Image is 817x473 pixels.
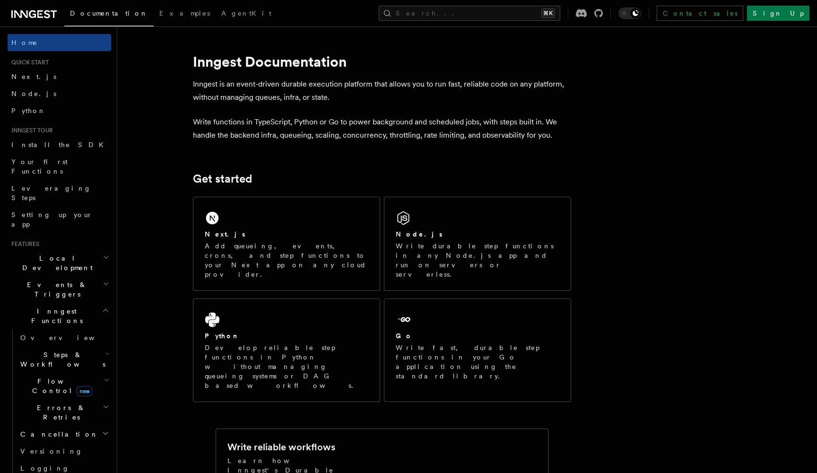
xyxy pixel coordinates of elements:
[11,141,109,149] span: Install the SDK
[64,3,154,26] a: Documentation
[154,3,216,26] a: Examples
[193,78,571,104] p: Inngest is an event-driven durable execution platform that allows you to run fast, reliable code ...
[8,136,111,153] a: Install the SDK
[8,59,49,66] span: Quick start
[8,34,111,51] a: Home
[193,53,571,70] h1: Inngest Documentation
[205,241,368,279] p: Add queueing, events, crons, and step functions to your Next app on any cloud provider.
[216,3,277,26] a: AgentKit
[70,9,148,17] span: Documentation
[20,334,118,342] span: Overview
[11,184,91,201] span: Leveraging Steps
[17,346,111,373] button: Steps & Workflows
[17,443,111,460] a: Versioning
[11,73,56,80] span: Next.js
[8,206,111,233] a: Setting up your app
[396,229,443,239] h2: Node.js
[8,180,111,206] a: Leveraging Steps
[8,280,103,299] span: Events & Triggers
[193,172,252,185] a: Get started
[8,276,111,303] button: Events & Triggers
[8,303,111,329] button: Inngest Functions
[205,331,240,341] h2: Python
[11,107,46,114] span: Python
[17,399,111,426] button: Errors & Retries
[193,115,571,142] p: Write functions in TypeScript, Python or Go to power background and scheduled jobs, with steps bu...
[8,307,102,325] span: Inngest Functions
[20,447,83,455] span: Versioning
[17,403,103,422] span: Errors & Retries
[193,197,380,291] a: Next.jsAdd queueing, events, crons, and step functions to your Next app on any cloud provider.
[11,211,93,228] span: Setting up your app
[379,6,560,21] button: Search...⌘K
[657,6,743,21] a: Contact sales
[747,6,809,21] a: Sign Up
[20,464,70,472] span: Logging
[8,254,103,272] span: Local Development
[221,9,271,17] span: AgentKit
[541,9,555,18] kbd: ⌘K
[17,373,111,399] button: Flow Controlnew
[396,343,559,381] p: Write fast, durable step functions in your Go application using the standard library.
[11,158,68,175] span: Your first Functions
[77,386,92,396] span: new
[8,153,111,180] a: Your first Functions
[396,241,559,279] p: Write durable step functions in any Node.js app and run on servers or serverless.
[11,90,56,97] span: Node.js
[17,429,98,439] span: Cancellation
[227,440,335,454] h2: Write reliable workflows
[205,343,368,390] p: Develop reliable step functions in Python without managing queueing systems or DAG based workflows.
[8,102,111,119] a: Python
[8,68,111,85] a: Next.js
[159,9,210,17] span: Examples
[396,331,413,341] h2: Go
[17,426,111,443] button: Cancellation
[17,377,104,395] span: Flow Control
[384,298,571,402] a: GoWrite fast, durable step functions in your Go application using the standard library.
[8,250,111,276] button: Local Development
[17,329,111,346] a: Overview
[8,240,39,248] span: Features
[17,350,105,369] span: Steps & Workflows
[205,229,245,239] h2: Next.js
[618,8,641,19] button: Toggle dark mode
[8,127,53,134] span: Inngest tour
[384,197,571,291] a: Node.jsWrite durable step functions in any Node.js app and run on servers or serverless.
[11,38,38,47] span: Home
[8,85,111,102] a: Node.js
[193,298,380,402] a: PythonDevelop reliable step functions in Python without managing queueing systems or DAG based wo...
